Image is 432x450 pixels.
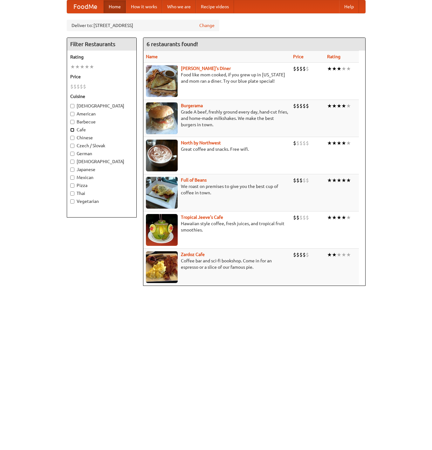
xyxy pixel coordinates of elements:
[341,177,346,184] li: ★
[332,102,337,109] li: ★
[293,251,296,258] li: $
[296,102,299,109] li: $
[303,140,306,147] li: $
[306,65,309,72] li: $
[341,65,346,72] li: ★
[70,190,133,197] label: Thai
[346,214,351,221] li: ★
[73,83,77,90] li: $
[332,251,337,258] li: ★
[337,177,341,184] li: ★
[306,140,309,147] li: $
[346,65,351,72] li: ★
[341,214,346,221] li: ★
[70,54,133,60] h5: Rating
[70,104,74,108] input: [DEMOGRAPHIC_DATA]
[181,140,221,145] a: North by Northwest
[293,102,296,109] li: $
[296,251,299,258] li: $
[70,112,74,116] input: American
[80,63,85,70] li: ★
[306,251,309,258] li: $
[327,102,332,109] li: ★
[70,63,75,70] li: ★
[337,102,341,109] li: ★
[293,177,296,184] li: $
[85,63,89,70] li: ★
[299,102,303,109] li: $
[181,215,223,220] b: Tropical Jeeve's Cafe
[146,54,158,59] a: Name
[299,140,303,147] li: $
[346,177,351,184] li: ★
[332,214,337,221] li: ★
[67,20,219,31] div: Deliver to: [STREET_ADDRESS]
[293,65,296,72] li: $
[70,182,133,189] label: Pizza
[89,63,94,70] li: ★
[70,136,74,140] input: Chinese
[70,152,74,156] input: German
[199,22,215,29] a: Change
[327,54,340,59] a: Rating
[181,103,203,108] a: Burgerama
[293,54,304,59] a: Price
[327,65,332,72] li: ★
[341,251,346,258] li: ★
[196,0,234,13] a: Recipe videos
[181,66,231,71] b: [PERSON_NAME]'s Diner
[70,191,74,196] input: Thai
[70,183,74,188] input: Pizza
[146,146,288,152] p: Great coffee and snacks. Free wifi.
[337,140,341,147] li: ★
[162,0,196,13] a: Who we are
[293,214,296,221] li: $
[293,140,296,147] li: $
[296,214,299,221] li: $
[147,41,198,47] ng-pluralize: 6 restaurants found!
[146,102,178,134] img: burgerama.jpg
[146,251,178,283] img: zardoz.jpg
[146,65,178,97] img: sallys.jpg
[70,135,133,141] label: Chinese
[80,83,83,90] li: $
[306,214,309,221] li: $
[70,160,74,164] input: [DEMOGRAPHIC_DATA]
[70,168,74,172] input: Japanese
[70,128,74,132] input: Cafe
[337,251,341,258] li: ★
[299,65,303,72] li: $
[341,140,346,147] li: ★
[296,177,299,184] li: $
[299,251,303,258] li: $
[70,144,74,148] input: Czech / Slovak
[181,252,205,257] a: Zardoz Cafe
[146,177,178,209] img: beans.jpg
[70,166,133,173] label: Japanese
[346,102,351,109] li: ★
[75,63,80,70] li: ★
[67,38,136,51] h4: Filter Restaurants
[70,150,133,157] label: German
[146,258,288,270] p: Coffee bar and sci-fi bookshop. Come in for an espresso or a slice of our famous pie.
[70,73,133,80] h5: Price
[67,0,104,13] a: FoodMe
[332,65,337,72] li: ★
[70,142,133,149] label: Czech / Slovak
[70,93,133,100] h5: Cuisine
[296,140,299,147] li: $
[70,176,74,180] input: Mexican
[181,177,207,183] a: Full of Beans
[126,0,162,13] a: How it works
[77,83,80,90] li: $
[70,199,74,204] input: Vegetarian
[104,0,126,13] a: Home
[70,158,133,165] label: [DEMOGRAPHIC_DATA]
[303,251,306,258] li: $
[299,177,303,184] li: $
[296,65,299,72] li: $
[70,127,133,133] label: Cafe
[346,140,351,147] li: ★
